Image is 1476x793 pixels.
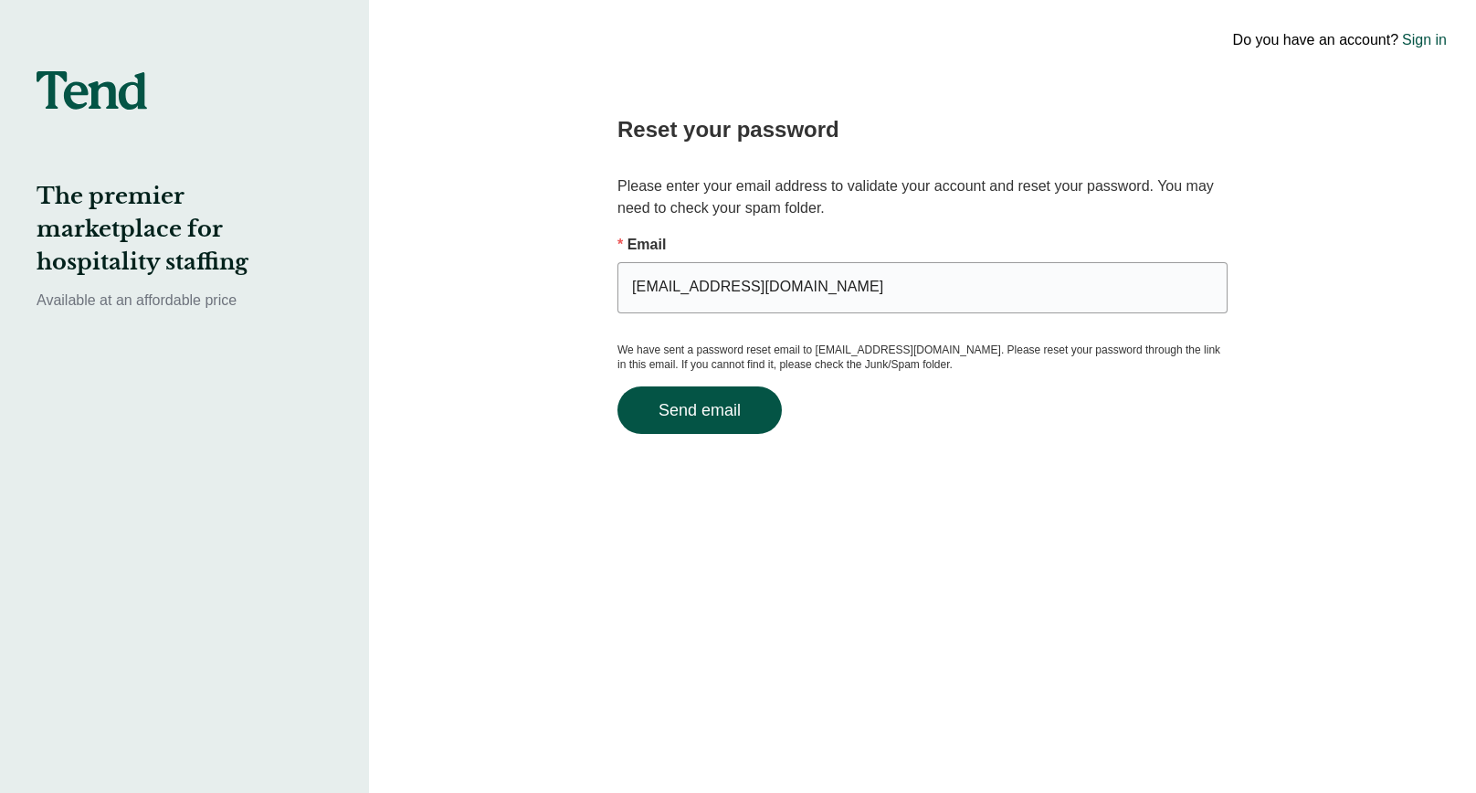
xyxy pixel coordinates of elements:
[617,343,1228,372] p: We have sent a password reset email to [EMAIL_ADDRESS][DOMAIN_NAME]. Please reset your password t...
[37,180,332,279] h2: The premier marketplace for hospitality staffing
[1402,29,1447,51] a: Sign in
[617,175,1228,219] p: Please enter your email address to validate your account and reset your password. You may need to...
[37,290,332,312] p: Available at an affordable price
[617,113,1228,146] h2: Reset your password
[617,386,782,434] button: Send email
[37,71,147,110] img: tend-logo
[617,234,1228,256] p: Email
